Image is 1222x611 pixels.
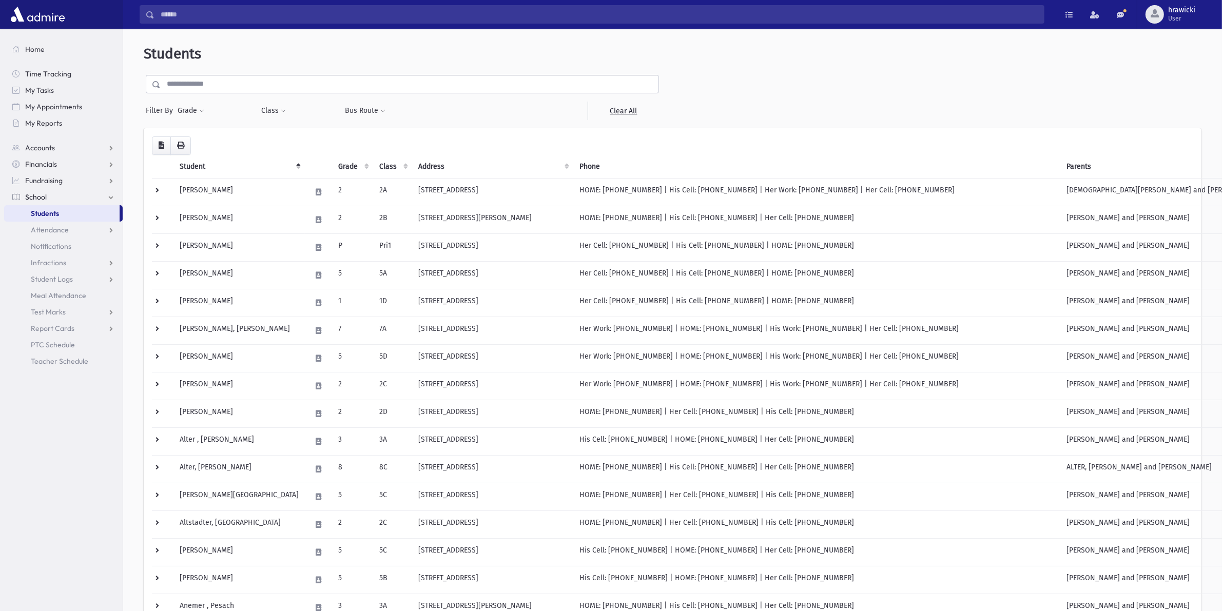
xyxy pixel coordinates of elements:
[412,483,573,510] td: [STREET_ADDRESS]
[1168,14,1195,23] span: User
[332,510,373,538] td: 2
[588,102,659,120] a: Clear All
[573,155,1060,179] th: Phone
[373,455,412,483] td: 8C
[173,289,305,317] td: [PERSON_NAME]
[173,344,305,372] td: [PERSON_NAME]
[373,317,412,344] td: 7A
[573,510,1060,538] td: HOME: [PHONE_NUMBER] | Her Cell: [PHONE_NUMBER] | His Cell: [PHONE_NUMBER]
[25,176,63,185] span: Fundraising
[152,136,171,155] button: CSV
[573,289,1060,317] td: Her Cell: [PHONE_NUMBER] | His Cell: [PHONE_NUMBER] | HOME: [PHONE_NUMBER]
[173,427,305,455] td: Alter , [PERSON_NAME]
[573,317,1060,344] td: Her Work: [PHONE_NUMBER] | HOME: [PHONE_NUMBER] | His Work: [PHONE_NUMBER] | Her Cell: [PHONE_NUM...
[373,155,412,179] th: Class: activate to sort column ascending
[573,372,1060,400] td: Her Work: [PHONE_NUMBER] | HOME: [PHONE_NUMBER] | His Work: [PHONE_NUMBER] | Her Cell: [PHONE_NUM...
[173,455,305,483] td: Alter, [PERSON_NAME]
[173,372,305,400] td: [PERSON_NAME]
[4,189,123,205] a: School
[4,222,123,238] a: Attendance
[31,258,66,267] span: Infractions
[25,102,82,111] span: My Appointments
[412,317,573,344] td: [STREET_ADDRESS]
[146,105,177,116] span: Filter By
[1168,6,1195,14] span: hrawicki
[4,66,123,82] a: Time Tracking
[412,344,573,372] td: [STREET_ADDRESS]
[173,206,305,233] td: [PERSON_NAME]
[4,156,123,172] a: Financials
[173,317,305,344] td: [PERSON_NAME], [PERSON_NAME]
[4,287,123,304] a: Meal Attendance
[31,274,73,284] span: Student Logs
[373,538,412,566] td: 5C
[412,372,573,400] td: [STREET_ADDRESS]
[332,155,373,179] th: Grade: activate to sort column ascending
[332,427,373,455] td: 3
[332,400,373,427] td: 2
[173,483,305,510] td: [PERSON_NAME][GEOGRAPHIC_DATA]
[373,344,412,372] td: 5D
[332,317,373,344] td: 7
[573,455,1060,483] td: HOME: [PHONE_NUMBER] | His Cell: [PHONE_NUMBER] | Her Cell: [PHONE_NUMBER]
[573,344,1060,372] td: Her Work: [PHONE_NUMBER] | HOME: [PHONE_NUMBER] | His Work: [PHONE_NUMBER] | Her Cell: [PHONE_NUM...
[8,4,67,25] img: AdmirePro
[412,427,573,455] td: [STREET_ADDRESS]
[412,538,573,566] td: [STREET_ADDRESS]
[412,206,573,233] td: [STREET_ADDRESS][PERSON_NAME]
[373,372,412,400] td: 2C
[25,45,45,54] span: Home
[573,427,1060,455] td: His Cell: [PHONE_NUMBER] | HOME: [PHONE_NUMBER] | Her Cell: [PHONE_NUMBER]
[373,206,412,233] td: 2B
[31,340,75,349] span: PTC Schedule
[4,304,123,320] a: Test Marks
[412,233,573,261] td: [STREET_ADDRESS]
[25,192,47,202] span: School
[25,143,55,152] span: Accounts
[373,233,412,261] td: Pri1
[25,160,57,169] span: Financials
[4,82,123,98] a: My Tasks
[332,261,373,289] td: 5
[4,238,123,254] a: Notifications
[4,353,123,369] a: Teacher Schedule
[412,455,573,483] td: [STREET_ADDRESS]
[332,455,373,483] td: 8
[4,254,123,271] a: Infractions
[173,510,305,538] td: Altstadter, [GEOGRAPHIC_DATA]
[573,538,1060,566] td: His Cell: [PHONE_NUMBER] | HOME: [PHONE_NUMBER] | Her Cell: [PHONE_NUMBER]
[332,233,373,261] td: P
[412,400,573,427] td: [STREET_ADDRESS]
[573,566,1060,594] td: His Cell: [PHONE_NUMBER] | HOME: [PHONE_NUMBER] | Her Cell: [PHONE_NUMBER]
[25,69,71,78] span: Time Tracking
[373,566,412,594] td: 5B
[261,102,286,120] button: Class
[332,178,373,206] td: 2
[25,119,62,128] span: My Reports
[4,205,120,222] a: Students
[25,86,54,95] span: My Tasks
[173,566,305,594] td: [PERSON_NAME]
[154,5,1044,24] input: Search
[4,172,123,189] a: Fundraising
[573,261,1060,289] td: Her Cell: [PHONE_NUMBER] | His Cell: [PHONE_NUMBER] | HOME: [PHONE_NUMBER]
[4,98,123,115] a: My Appointments
[332,372,373,400] td: 2
[412,289,573,317] td: [STREET_ADDRESS]
[373,261,412,289] td: 5A
[31,291,86,300] span: Meal Attendance
[373,178,412,206] td: 2A
[31,357,88,366] span: Teacher Schedule
[31,307,66,317] span: Test Marks
[412,261,573,289] td: [STREET_ADDRESS]
[170,136,191,155] button: Print
[4,115,123,131] a: My Reports
[4,140,123,156] a: Accounts
[332,483,373,510] td: 5
[332,206,373,233] td: 2
[173,178,305,206] td: [PERSON_NAME]
[4,337,123,353] a: PTC Schedule
[373,483,412,510] td: 5C
[4,320,123,337] a: Report Cards
[31,209,59,218] span: Students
